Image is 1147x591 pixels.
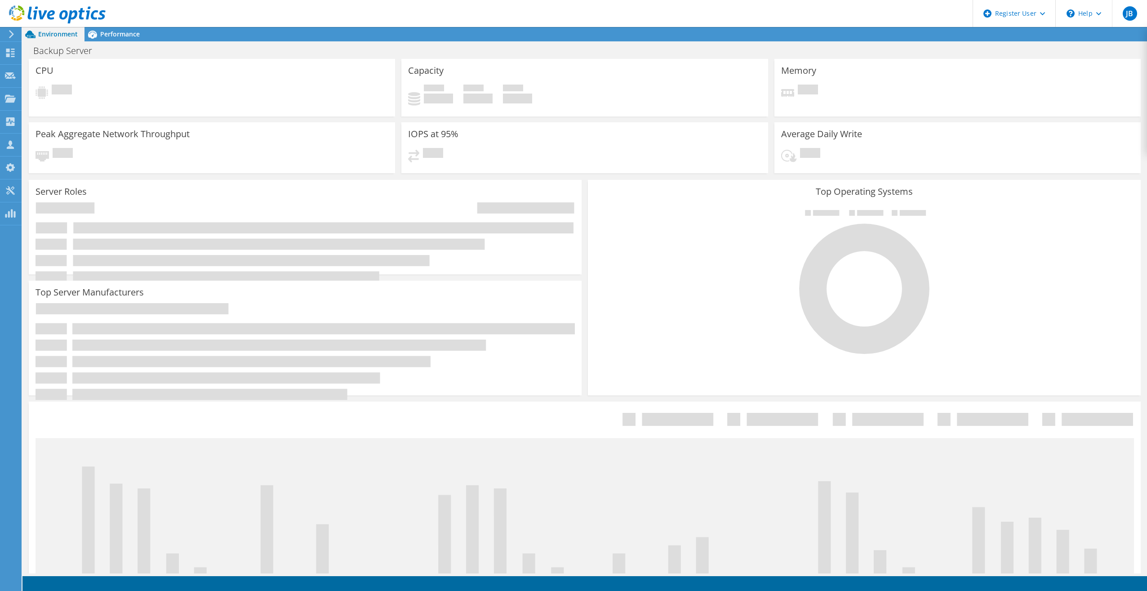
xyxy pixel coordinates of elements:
[408,66,444,76] h3: Capacity
[503,94,532,103] h4: 0 GiB
[1123,6,1137,21] span: JB
[38,30,78,38] span: Environment
[36,287,144,297] h3: Top Server Manufacturers
[781,129,862,139] h3: Average Daily Write
[503,85,523,94] span: Total
[595,187,1134,197] h3: Top Operating Systems
[463,94,493,103] h4: 0 GiB
[36,66,53,76] h3: CPU
[53,148,73,160] span: Pending
[781,66,816,76] h3: Memory
[800,148,820,160] span: Pending
[463,85,484,94] span: Free
[423,148,443,160] span: Pending
[798,85,818,97] span: Pending
[100,30,140,38] span: Performance
[408,129,458,139] h3: IOPS at 95%
[29,46,106,56] h1: Backup Server
[1067,9,1075,18] svg: \n
[52,85,72,97] span: Pending
[424,94,453,103] h4: 0 GiB
[36,187,87,197] h3: Server Roles
[424,85,444,94] span: Used
[36,129,190,139] h3: Peak Aggregate Network Throughput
